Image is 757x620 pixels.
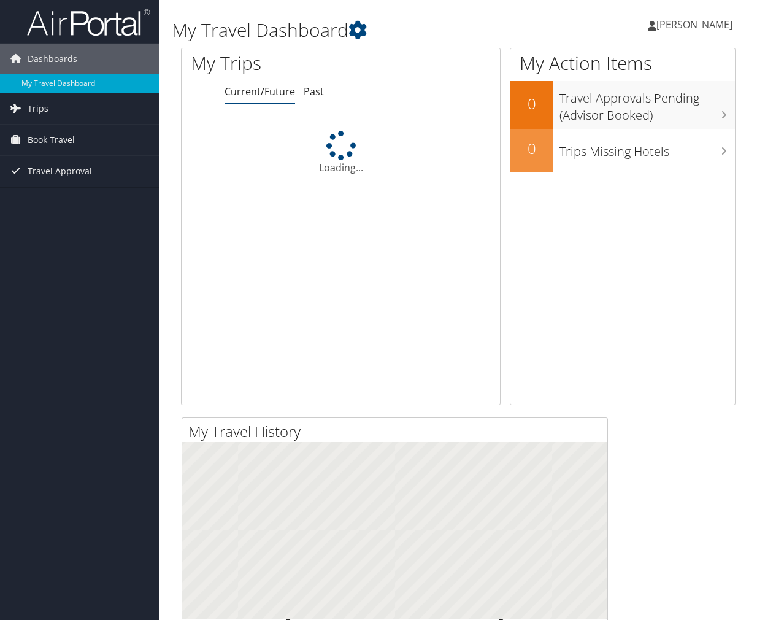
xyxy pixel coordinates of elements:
[648,6,745,43] a: [PERSON_NAME]
[559,137,735,160] h3: Trips Missing Hotels
[188,421,607,442] h2: My Travel History
[510,138,553,159] h2: 0
[28,125,75,155] span: Book Travel
[225,85,295,98] a: Current/Future
[182,131,500,175] div: Loading...
[510,81,735,128] a: 0Travel Approvals Pending (Advisor Booked)
[28,44,77,74] span: Dashboards
[27,8,150,37] img: airportal-logo.png
[656,18,732,31] span: [PERSON_NAME]
[172,17,554,43] h1: My Travel Dashboard
[191,50,358,76] h1: My Trips
[28,93,48,124] span: Trips
[304,85,324,98] a: Past
[559,83,735,124] h3: Travel Approvals Pending (Advisor Booked)
[510,129,735,172] a: 0Trips Missing Hotels
[510,93,553,114] h2: 0
[510,50,735,76] h1: My Action Items
[28,156,92,187] span: Travel Approval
